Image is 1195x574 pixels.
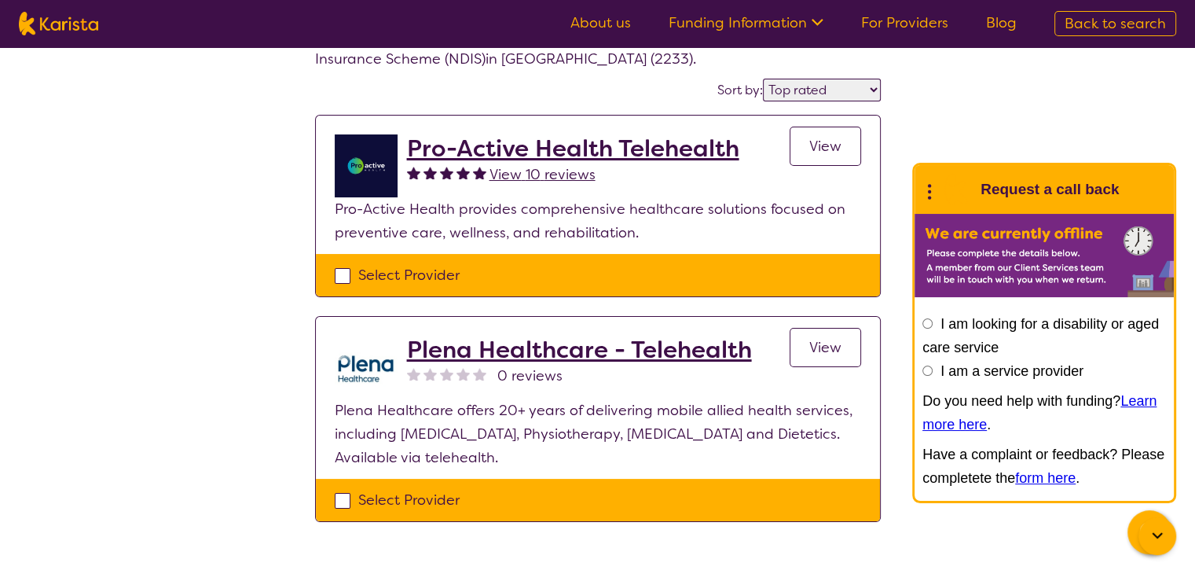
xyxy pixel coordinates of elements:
[489,165,596,184] span: View 10 reviews
[981,178,1119,201] h1: Request a call back
[440,166,453,179] img: fullstar
[1127,510,1171,554] button: Channel Menu
[1054,11,1176,36] a: Back to search
[790,127,861,166] a: View
[335,336,398,399] img: qwv9egg5taowukv2xnze.png
[335,197,861,245] p: Pro-Active Health provides comprehensive healthcare solutions focused on preventive care, wellnes...
[497,364,563,388] span: 0 reviews
[809,137,841,156] span: View
[423,367,437,381] img: nonereviewstar
[915,214,1174,297] img: Karista offline chat form to request call back
[570,13,631,32] a: About us
[940,174,971,205] img: Karista
[407,134,739,163] a: Pro-Active Health Telehealth
[473,166,486,179] img: fullstar
[335,399,861,469] p: Plena Healthcare offers 20+ years of delivering mobile allied health services, including [MEDICAL...
[19,12,98,35] img: Karista logo
[456,367,470,381] img: nonereviewstar
[1015,470,1076,486] a: form here
[809,338,841,357] span: View
[922,316,1159,355] label: I am looking for a disability or aged care service
[790,328,861,367] a: View
[986,13,1017,32] a: Blog
[717,82,763,98] label: Sort by:
[473,367,486,381] img: nonereviewstar
[456,166,470,179] img: fullstar
[407,166,420,179] img: fullstar
[407,367,420,381] img: nonereviewstar
[922,443,1166,490] p: Have a complaint or feedback? Please completete the .
[1065,14,1166,33] span: Back to search
[440,367,453,381] img: nonereviewstar
[489,163,596,186] a: View 10 reviews
[423,166,437,179] img: fullstar
[940,363,1083,379] label: I am a service provider
[922,389,1166,436] p: Do you need help with funding? .
[669,13,823,32] a: Funding Information
[407,336,752,364] a: Plena Healthcare - Telehealth
[335,134,398,197] img: ymlb0re46ukcwlkv50cv.png
[861,13,948,32] a: For Providers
